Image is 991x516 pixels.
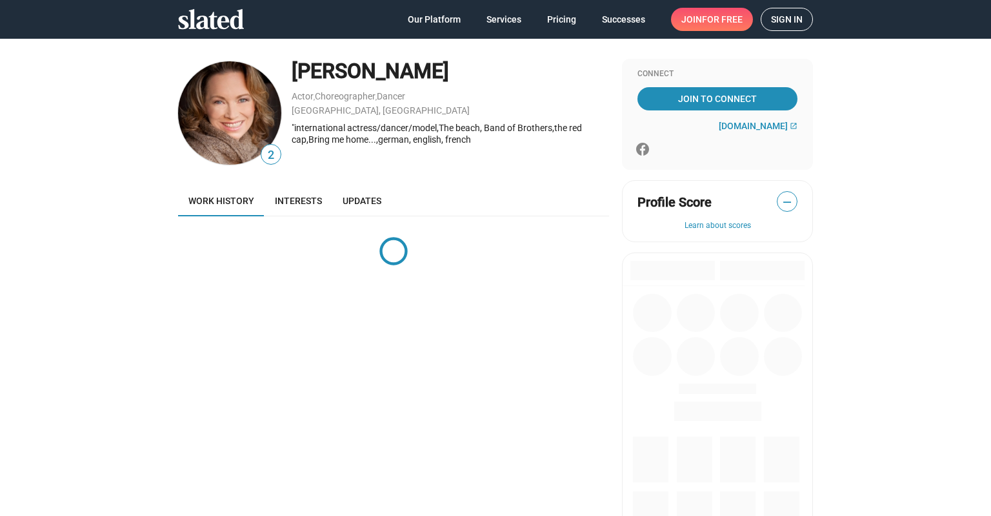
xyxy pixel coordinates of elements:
[178,185,265,216] a: Work history
[547,8,576,31] span: Pricing
[592,8,656,31] a: Successes
[397,8,471,31] a: Our Platform
[702,8,743,31] span: for free
[637,221,797,231] button: Learn about scores
[292,122,609,146] div: "international actress/dancer/model,The beach, Band of Brothers,the red cap,Bring me home...,germ...
[292,57,609,85] div: [PERSON_NAME]
[602,8,645,31] span: Successes
[275,196,322,206] span: Interests
[790,122,797,130] mat-icon: open_in_new
[637,87,797,110] a: Join To Connect
[537,8,586,31] a: Pricing
[761,8,813,31] a: Sign in
[408,8,461,31] span: Our Platform
[637,194,712,211] span: Profile Score
[681,8,743,31] span: Join
[332,185,392,216] a: Updates
[261,147,281,164] span: 2
[486,8,521,31] span: Services
[315,91,375,101] a: Choreographer
[771,8,803,30] span: Sign in
[375,94,377,101] span: ,
[178,61,281,165] img: Isabella Seibert-Leihener
[719,121,797,131] a: [DOMAIN_NAME]
[188,196,254,206] span: Work history
[314,94,315,101] span: ,
[640,87,795,110] span: Join To Connect
[292,105,470,116] a: [GEOGRAPHIC_DATA], [GEOGRAPHIC_DATA]
[719,121,788,131] span: [DOMAIN_NAME]
[671,8,753,31] a: Joinfor free
[343,196,381,206] span: Updates
[292,91,314,101] a: Actor
[377,91,405,101] a: Dancer
[265,185,332,216] a: Interests
[476,8,532,31] a: Services
[777,194,797,211] span: —
[637,69,797,79] div: Connect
